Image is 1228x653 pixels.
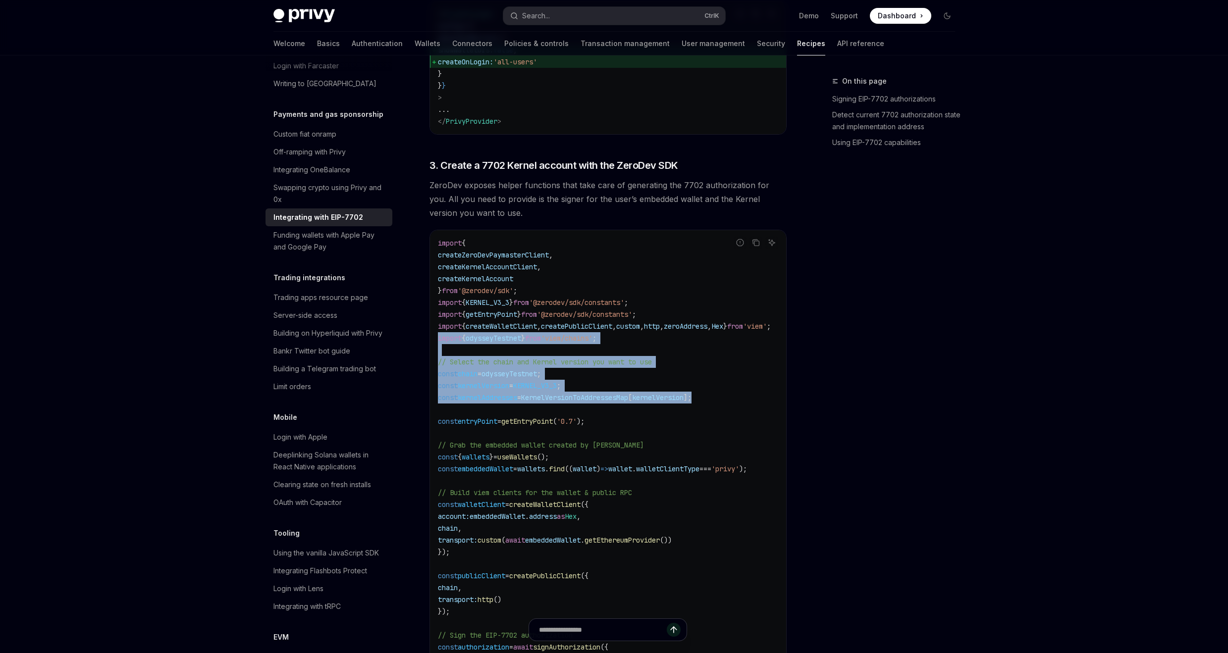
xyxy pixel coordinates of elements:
a: Authentication [352,32,403,55]
a: Security [757,32,785,55]
span: } [723,322,727,331]
span: . [581,536,585,545]
h5: Trading integrations [273,272,345,284]
span: createZeroDevPaymasterClient [438,251,549,259]
button: Send message [667,623,681,637]
span: On this page [842,75,887,87]
span: ; [513,286,517,295]
span: wallet [608,464,632,473]
span: from [442,286,458,295]
span: // Build viem clients for the wallet & public RPC [438,488,632,497]
span: custom [478,536,501,545]
a: Login with Lens [266,580,392,598]
span: }); [438,548,450,556]
span: [ [628,393,632,402]
a: Signing EIP-7702 authorizations [832,91,963,107]
span: = [513,464,517,473]
span: => [600,464,608,473]
div: Off-ramping with Privy [273,146,346,158]
span: . [545,464,549,473]
span: odysseyTestnet [466,334,521,343]
a: Server-side access [266,306,392,324]
span: . [632,464,636,473]
a: Integrating OneBalance [266,161,392,179]
span: > [438,93,442,102]
div: Integrating with tRPC [273,601,341,612]
img: dark logo [273,9,335,23]
a: Writing to [GEOGRAPHIC_DATA] [266,75,392,93]
a: Deeplinking Solana wallets in React Native applications [266,446,392,476]
a: Building a Telegram trading bot [266,360,392,378]
a: Bankr Twitter bot guide [266,342,392,360]
span: } [438,69,442,78]
span: ]; [684,393,692,402]
span: ); [577,417,585,426]
span: = [505,500,509,509]
span: zeroAddress [664,322,707,331]
span: (); [537,452,549,461]
div: Deeplinking Solana wallets in React Native applications [273,449,386,473]
span: 'viem' [743,322,767,331]
span: embeddedWallet [458,464,513,473]
div: Building on Hyperliquid with Privy [273,327,382,339]
a: API reference [837,32,884,55]
span: (( [565,464,573,473]
span: } [489,452,493,461]
div: Integrating OneBalance [273,164,350,176]
span: import [438,298,462,307]
span: const [438,500,458,509]
span: // Select the chain and Kernel version you want to use [438,357,652,366]
span: ; [537,369,541,378]
span: account: [438,512,470,521]
span: { [462,298,466,307]
a: Connectors [452,32,492,55]
span: chain [458,369,478,378]
span: const [438,417,458,426]
span: createPublicClient [509,571,581,580]
span: http [644,322,660,331]
div: Bankr Twitter bot guide [273,345,350,357]
span: () [493,595,501,604]
h5: EVM [273,631,289,643]
span: ; [767,322,771,331]
span: , [707,322,711,331]
a: Off-ramping with Privy [266,143,392,161]
a: Welcome [273,32,305,55]
a: Custom fiat onramp [266,125,392,143]
a: Clearing state on fresh installs [266,476,392,494]
span: ( [553,417,557,426]
div: Search... [522,10,550,22]
a: Using the vanilla JavaScript SDK [266,544,392,562]
span: from [525,334,541,343]
span: const [438,571,458,580]
div: OAuth with Capacitor [273,497,342,508]
a: Basics [317,32,340,55]
div: Custom fiat onramp [273,128,336,140]
span: createOnLogin: [438,57,493,66]
span: KERNEL_V3_3 [513,381,557,390]
span: { [458,452,462,461]
a: Recipes [797,32,825,55]
a: Detect current 7702 authorization state and implementation address [832,107,963,135]
div: Server-side access [273,309,337,321]
span: . [525,512,529,521]
span: ; [557,381,561,390]
span: , [612,322,616,331]
span: const [438,381,458,390]
span: import [438,334,462,343]
span: walletClientType [636,464,699,473]
span: createWalletClient [509,500,581,509]
span: address [529,512,557,521]
span: chain [438,524,458,533]
span: } [438,81,442,90]
span: find [549,464,565,473]
span: , [660,322,664,331]
div: Funding wallets with Apple Pay and Google Pay [273,229,386,253]
span: Dashboard [878,11,916,21]
span: '@zerodev/sdk/constants' [529,298,624,307]
div: Login with Lens [273,583,323,595]
span: const [438,452,458,461]
span: , [458,524,462,533]
div: Integrating with EIP-7702 [273,211,363,223]
span: wallet [573,464,596,473]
